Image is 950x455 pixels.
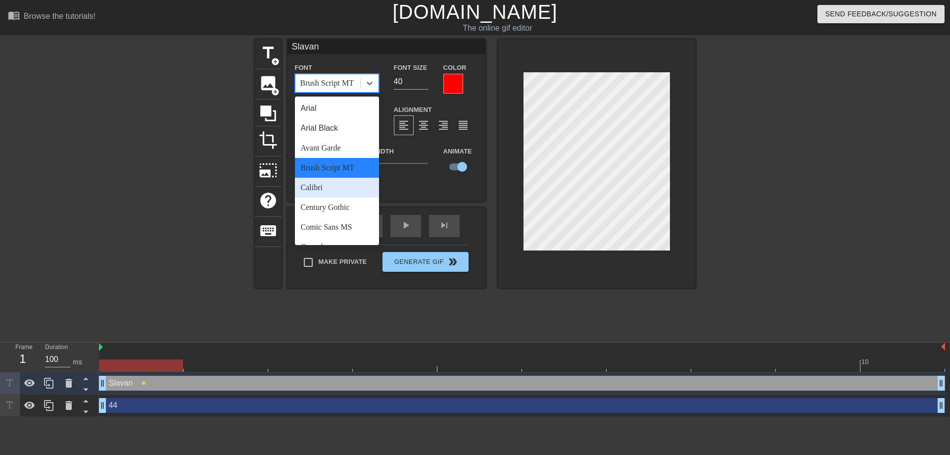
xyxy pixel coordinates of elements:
span: format_align_center [418,119,429,131]
span: drag_handle [936,378,946,388]
div: Brush Script MT [295,158,379,178]
div: 1 [15,350,30,368]
span: drag_handle [97,401,107,410]
span: keyboard [259,221,278,240]
label: Animate [443,147,472,156]
div: Century Gothic [295,198,379,217]
span: image [259,74,278,93]
span: Generate Gif [386,256,464,268]
span: play_arrow [400,219,412,231]
label: Alignment [394,105,432,115]
div: Browse the tutorials! [24,12,95,20]
span: Make Private [319,257,367,267]
button: Send Feedback/Suggestion [817,5,945,23]
label: Duration [45,345,68,351]
span: drag_handle [936,401,946,410]
label: Font Size [394,63,427,73]
img: bound-end.png [941,343,945,351]
span: title [259,44,278,62]
span: photo_size_select_large [259,161,278,180]
div: Brush Script MT [300,77,354,89]
span: skip_next [438,219,450,231]
span: format_align_left [398,119,410,131]
div: 10 [861,357,870,367]
div: Frame [8,343,38,371]
span: crop [259,131,278,150]
span: lens [142,381,146,385]
div: Arial [295,99,379,118]
div: Calibri [295,178,379,198]
div: Consolas [295,237,379,257]
div: Comic Sans MS [295,217,379,237]
a: [DOMAIN_NAME] [392,1,557,23]
span: format_align_right [437,119,449,131]
div: Avant Garde [295,138,379,158]
div: The online gif editor [322,22,673,34]
div: Arial Black [295,118,379,138]
span: double_arrow [447,256,459,268]
span: menu_book [8,9,20,21]
span: drag_handle [97,378,107,388]
span: help [259,191,278,210]
span: Send Feedback/Suggestion [825,8,937,20]
button: Generate Gif [382,252,468,272]
label: Font [295,63,312,73]
div: ms [73,357,82,367]
span: add_circle [271,88,280,96]
span: format_align_justify [457,119,469,131]
a: Browse the tutorials! [8,9,95,25]
span: add_circle [271,57,280,66]
label: Color [443,63,467,73]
